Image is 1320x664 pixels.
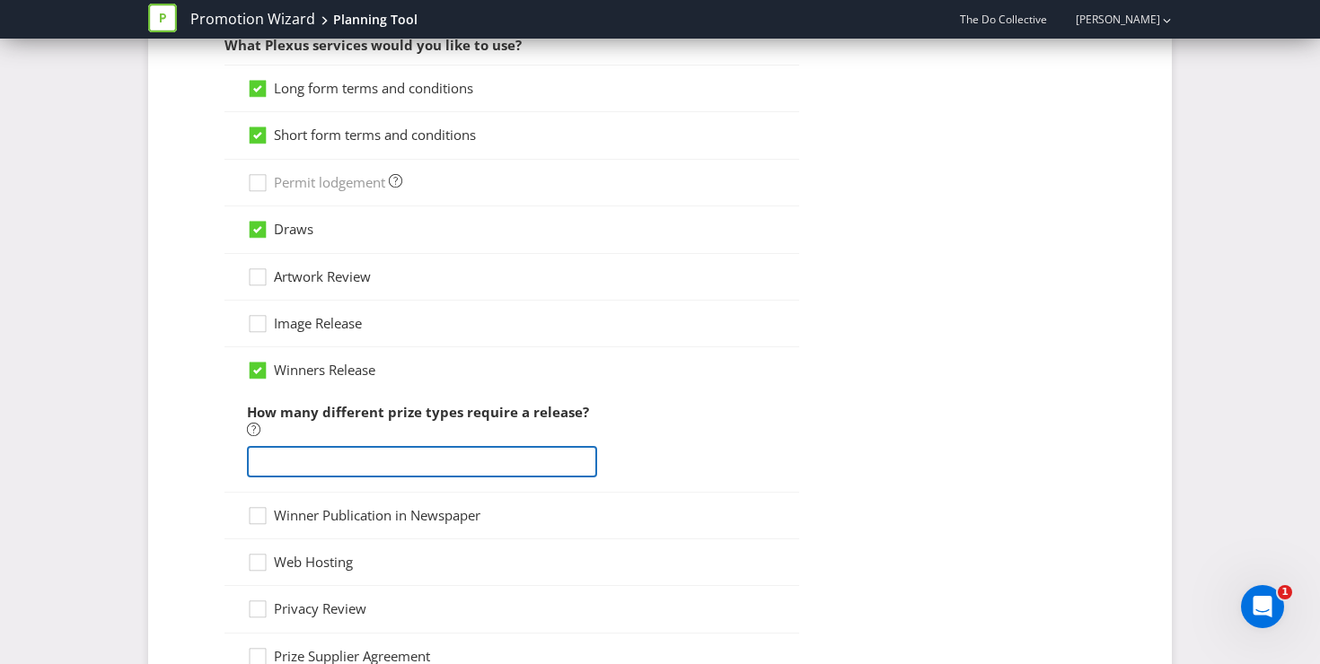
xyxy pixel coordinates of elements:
span: Privacy Review [274,599,366,617]
div: Planning Tool [333,11,418,29]
a: Promotion Wizard [190,9,315,30]
span: Artwork Review [274,267,371,285]
span: How many different prize types require a release? [247,403,589,421]
span: Draws [274,220,313,238]
span: Winner Publication in Newspaper [274,506,480,524]
span: Winners Release [274,361,375,379]
iframe: Intercom live chat [1241,585,1284,628]
span: Long form terms and conditions [274,79,473,97]
span: The Do Collective [960,12,1047,27]
span: Image Release [274,314,362,332]
span: Short form terms and conditions [274,126,476,144]
span: Permit lodgement [274,173,385,191]
a: [PERSON_NAME] [1058,12,1160,27]
span: 1 [1278,585,1292,599]
span: Web Hosting [274,553,353,571]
